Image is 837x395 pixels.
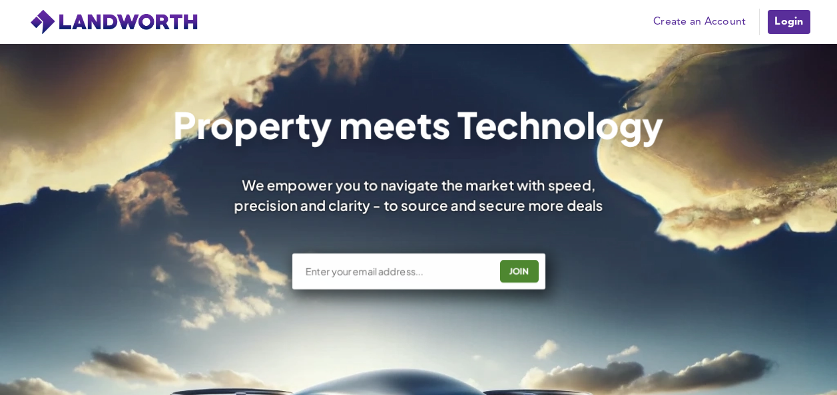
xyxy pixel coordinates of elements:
input: Enter your email address... [304,265,489,278]
div: JOIN [503,261,534,282]
a: Create an Account [647,12,752,32]
h1: Property meets Technology [173,106,664,142]
button: JOIN [499,260,538,283]
a: Login [766,9,811,35]
div: We empower you to navigate the market with speed, precision and clarity - to source and secure mo... [216,174,621,215]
